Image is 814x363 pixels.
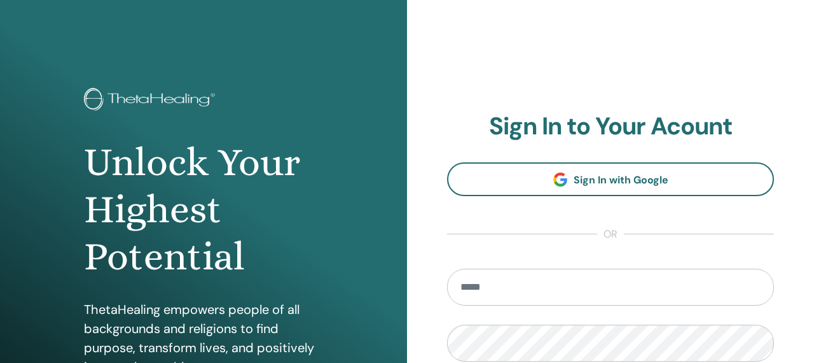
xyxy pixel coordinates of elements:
[574,173,668,187] span: Sign In with Google
[447,162,774,196] a: Sign In with Google
[447,112,774,141] h2: Sign In to Your Acount
[597,227,624,242] span: or
[84,139,324,281] h1: Unlock Your Highest Potential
